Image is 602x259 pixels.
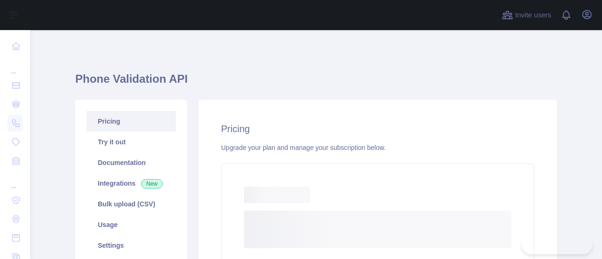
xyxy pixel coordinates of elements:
div: ... [8,171,23,190]
div: ... [8,56,23,75]
span: New [141,179,163,188]
a: Settings [87,235,176,256]
div: Upgrade your plan and manage your subscription below. [221,143,534,152]
span: Invite users [515,10,551,21]
button: Invite users [500,8,553,23]
a: Integrations New [87,173,176,194]
a: Documentation [87,152,176,173]
a: Pricing [87,111,176,132]
h1: Phone Validation API [75,71,557,94]
a: Try it out [87,132,176,152]
iframe: Toggle Customer Support [522,235,593,254]
h2: Pricing [221,122,534,135]
a: Usage [87,214,176,235]
a: Bulk upload (CSV) [87,194,176,214]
